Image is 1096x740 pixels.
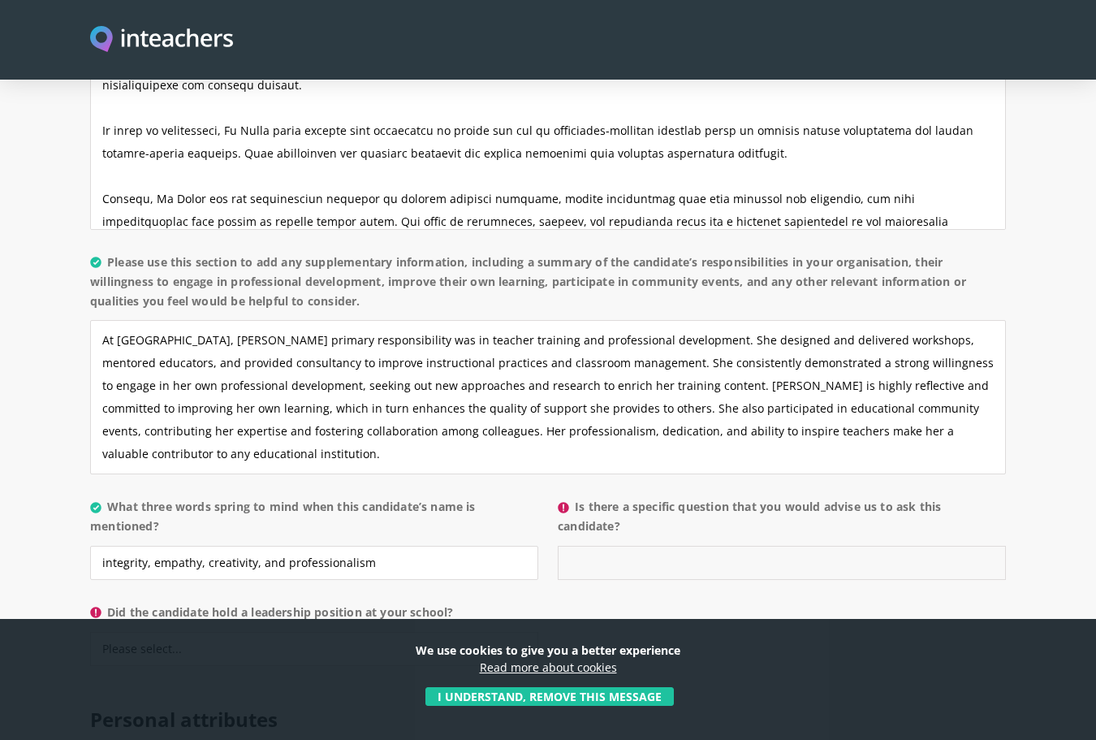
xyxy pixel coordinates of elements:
label: What three words spring to mind when this candidate’s name is mentioned? [90,497,538,546]
a: Visit this site's homepage [90,26,233,54]
a: Read more about cookies [480,660,617,675]
label: Please use this section to add any supplementary information, including a summary of the candidat... [90,253,1006,321]
img: Inteachers [90,26,233,54]
button: I understand, remove this message [425,687,674,706]
label: Is there a specific question that you would advise us to ask this candidate? [558,497,1006,546]
strong: We use cookies to give you a better experience [416,643,680,658]
label: Did the candidate hold a leadership position at your school? [90,603,538,632]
